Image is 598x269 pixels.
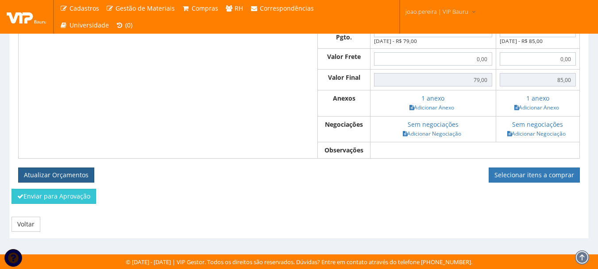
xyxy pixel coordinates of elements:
a: Adicionar Anexo [407,103,457,112]
span: Gestão de Materiais [116,4,175,12]
a: Adicionar Anexo [512,103,562,112]
small: [DATE] - R$ 85,00 [500,37,543,44]
span: joao.pereira | VIP Bauru [405,7,468,16]
a: 1 anexo [526,94,549,102]
th: Valor Frete [318,49,370,70]
a: 1 anexo [421,94,444,102]
small: [DATE] - R$ 79,00 [374,37,417,44]
img: logo [7,10,46,23]
button: Atualizar Orçamentos [18,168,94,183]
th: Observações [318,142,370,158]
button: Enviar para Aprovação [12,189,96,204]
th: Anexos [318,90,370,116]
th: Negociações [318,116,370,142]
a: Sem negociações [408,120,459,129]
a: Selecionar itens a comprar [489,168,580,183]
span: Cadastros [69,4,99,12]
a: Sem negociações [512,120,563,129]
span: Correspondências [260,4,314,12]
span: Universidade [69,21,109,29]
a: Adicionar Negociação [400,129,464,138]
a: (0) [112,17,136,34]
span: Compras [192,4,218,12]
a: Voltar [12,217,40,232]
th: Valor Final [318,70,370,90]
a: Universidade [56,17,112,34]
div: © [DATE] - [DATE] | VIP Gestor. Todos os direitos são reservados. Dúvidas? Entre em contato atrav... [126,258,472,266]
a: Adicionar Negociação [505,129,568,138]
span: (0) [125,21,132,29]
th: Condição Pgto. [318,20,370,49]
span: RH [235,4,243,12]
